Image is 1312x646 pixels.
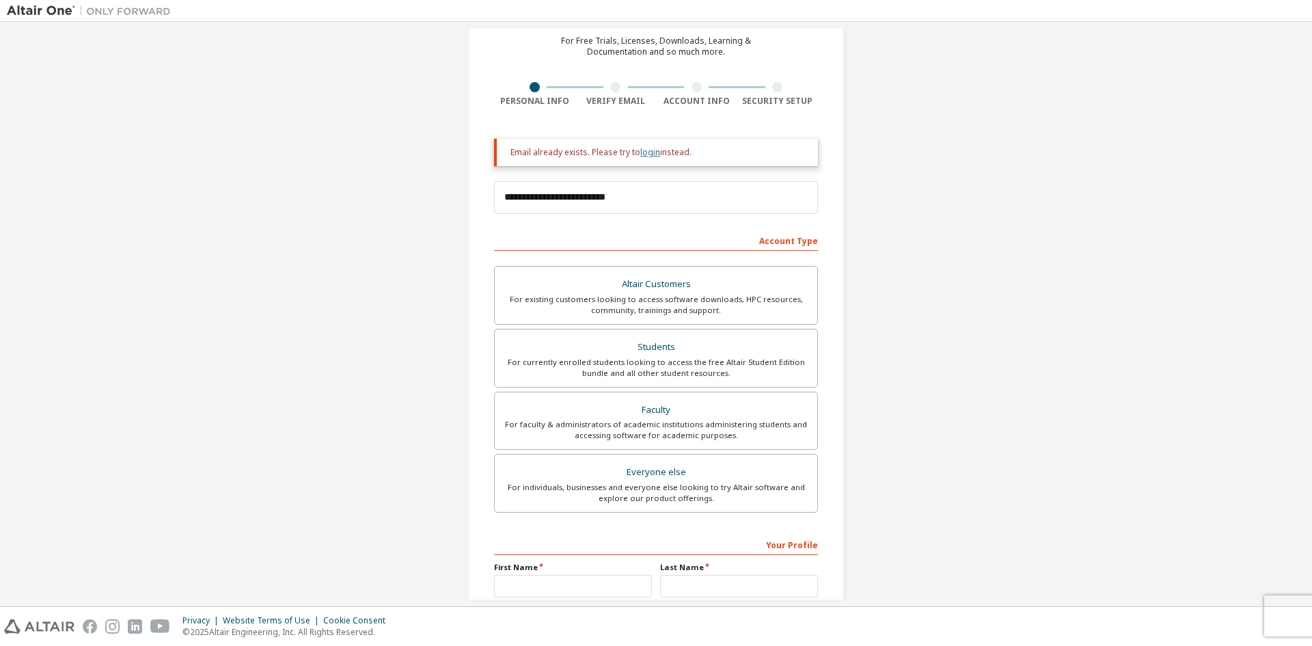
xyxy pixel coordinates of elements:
[640,146,660,158] a: login
[503,275,809,294] div: Altair Customers
[503,463,809,482] div: Everyone else
[223,615,323,626] div: Website Terms of Use
[503,294,809,316] div: For existing customers looking to access software downloads, HPC resources, community, trainings ...
[4,619,74,634] img: altair_logo.svg
[105,619,120,634] img: instagram.svg
[503,419,809,441] div: For faculty & administrators of academic institutions administering students and accessing softwa...
[503,401,809,420] div: Faculty
[7,4,178,18] img: Altair One
[503,338,809,357] div: Students
[503,357,809,379] div: For currently enrolled students looking to access the free Altair Student Edition bundle and all ...
[561,36,751,57] div: For Free Trials, Licenses, Downloads, Learning & Documentation and so much more.
[494,562,652,573] label: First Name
[182,615,223,626] div: Privacy
[83,619,97,634] img: facebook.svg
[656,96,737,107] div: Account Info
[494,96,575,107] div: Personal Info
[737,96,819,107] div: Security Setup
[494,533,818,555] div: Your Profile
[575,96,657,107] div: Verify Email
[510,147,807,158] div: Email already exists. Please try to instead.
[323,615,394,626] div: Cookie Consent
[128,619,142,634] img: linkedin.svg
[503,482,809,504] div: For individuals, businesses and everyone else looking to try Altair software and explore our prod...
[660,562,818,573] label: Last Name
[150,619,170,634] img: youtube.svg
[182,626,394,638] p: © 2025 Altair Engineering, Inc. All Rights Reserved.
[494,229,818,251] div: Account Type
